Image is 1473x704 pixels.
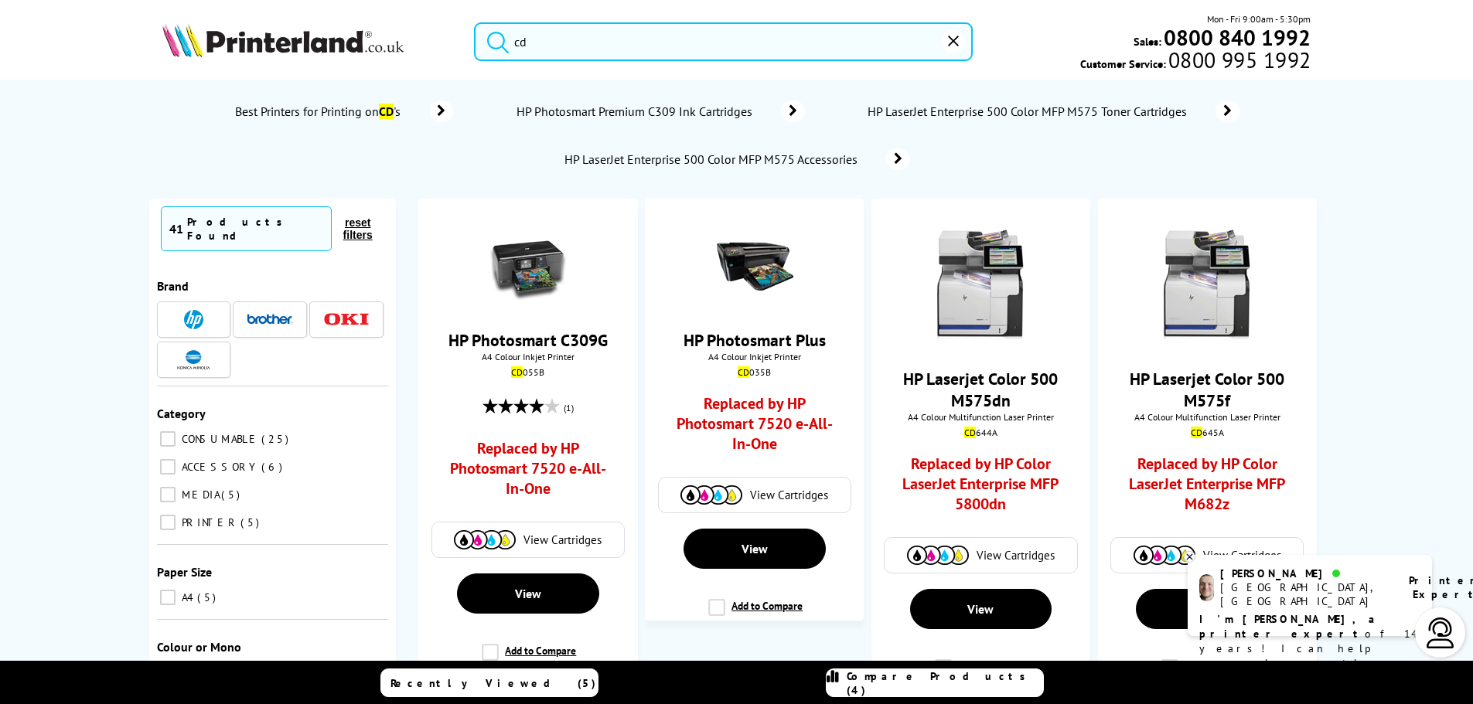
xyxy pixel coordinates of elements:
[482,644,576,673] label: Add to Compare
[847,669,1043,697] span: Compare Products (4)
[169,221,183,236] span: 41
[1149,226,1265,342] img: hpm575dnland.jpg
[157,564,212,580] span: Paper Size
[474,22,973,61] input: Se
[1106,411,1309,423] span: A4 Colour Multifunction Laser Printer
[1191,427,1202,438] mark: CD
[157,639,241,655] span: Colour or Mono
[1161,30,1311,45] a: 0800 840 1992
[178,460,260,474] span: ACCESSORY
[1134,34,1161,49] span: Sales:
[656,366,852,378] div: 035B
[1207,12,1311,26] span: Mon - Fri 9:00am - 5:30pm
[903,368,1058,411] a: HP Laserjet Color 500 M575dn
[390,676,596,690] span: Recently Viewed (5)
[684,529,826,569] a: View
[178,515,239,529] span: PRINTER
[234,104,407,119] span: Best Printers for Printing on 's
[157,278,189,294] span: Brand
[922,226,1038,342] img: hpm575dnland.jpg
[910,589,1052,629] a: View
[1130,368,1284,411] a: HP Laserjet Color 500 M575f
[247,314,293,325] img: Brother
[867,100,1240,122] a: HP LaserJet Enterprise 500 Color MFP M575 Toner Cartridges
[1080,53,1311,71] span: Customer Service:
[883,427,1079,438] div: 644A
[867,104,1192,119] span: HP LaserJet Enterprise 500 Color MFP M575 Toner Cartridges
[684,329,826,351] a: HP Photosmart Plus
[426,351,629,362] span: A4 Colour Inkjet Printer
[1119,546,1295,565] a: View Cartridges
[1110,427,1305,438] div: 645A
[261,432,292,446] span: 25
[1203,548,1281,563] span: View Cartridges
[1199,574,1214,601] img: ashley-livechat.png
[1220,580,1389,608] div: [GEOGRAPHIC_DATA], [GEOGRAPHIC_DATA]
[716,226,793,303] img: photosmartplusland.gif
[563,148,910,170] a: HP LaserJet Enterprise 500 Color MFP M575 Accessories
[261,460,286,474] span: 6
[1166,53,1311,67] span: 0800 995 1992
[178,590,196,604] span: A4
[178,432,260,446] span: CONSUMABLE
[177,350,210,369] img: Konica Minolta
[221,488,244,502] span: 5
[511,366,523,378] mark: CD
[750,488,828,502] span: View Cartridges
[197,590,220,604] span: 5
[234,100,453,122] a: Best Printers for Printing onCD's
[964,427,976,438] mark: CD
[160,459,176,474] input: ACCESSORY 6
[332,216,384,242] button: reset filters
[323,313,370,326] img: OKI
[160,431,176,447] input: CONSUMABLE 25
[1136,589,1278,629] a: View
[489,226,567,303] img: c309gweb.jpg
[379,104,394,119] mark: CD
[515,104,758,119] span: HP Photosmart Premium C309 Ink Cartridges
[160,515,176,530] input: PRINTER 5
[160,487,176,502] input: MEDIA 5
[653,351,856,362] span: A4 Colour Inkjet Printer
[240,515,263,529] span: 5
[673,393,836,461] a: Replaced by HP Photosmart 7520 e-All-In-One
[1425,617,1456,648] img: user-headset-light.svg
[1199,612,1379,641] b: I'm [PERSON_NAME], a printer expert
[380,668,598,697] a: Recently Viewed (5)
[1126,454,1289,522] a: Replaced by HP Color LaserJet Enterprise MFP M682z
[515,586,541,601] span: View
[187,215,323,243] div: Products Found
[448,329,608,351] a: HP Photosmart C309G
[879,411,1083,423] span: A4 Colour Multifunction Laser Printer
[563,151,862,167] span: HP LaserJet Enterprise 500 Color MFP M575 Accessories
[523,532,602,547] span: View Cartridges
[1220,566,1389,580] div: [PERSON_NAME]
[1199,612,1420,685] p: of 14 years! I can help you choose the right product
[160,590,176,605] input: A4 5
[1161,659,1256,689] label: Add to Compare
[907,546,969,565] img: Cartridges
[446,438,609,506] a: Replaced by HP Photosmart 7520 e-All-In-One
[515,100,805,122] a: HP Photosmart Premium C309 Ink Cartridges
[162,23,455,60] a: Printerland Logo
[977,548,1055,563] span: View Cartridges
[708,599,803,628] label: Add to Compare
[935,659,1029,689] label: Add to Compare
[430,366,626,378] div: 055B
[742,541,768,556] span: View
[1164,23,1311,52] b: 0800 840 1992
[440,530,616,549] a: View Cartridges
[967,601,994,617] span: View
[564,393,574,423] span: (1)
[892,546,1069,565] a: View Cartridges
[184,310,203,329] img: HP
[454,530,516,549] img: Cartridges
[738,366,749,378] mark: CD
[899,454,1062,522] a: Replaced by HP Color LaserJet Enterprise MFP 5800dn
[667,485,843,505] a: View Cartridges
[178,488,220,502] span: MEDIA
[457,573,599,614] a: View
[162,23,404,57] img: Printerland Logo
[680,485,742,505] img: Cartridges
[826,668,1044,697] a: Compare Products (4)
